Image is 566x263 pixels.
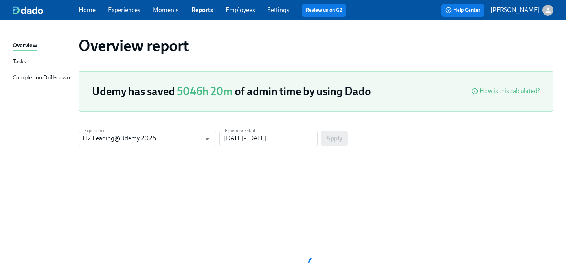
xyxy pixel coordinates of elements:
a: Overview [13,41,72,51]
img: dado [13,6,43,14]
div: Overview [13,41,37,51]
a: dado [13,6,79,14]
a: Moments [153,6,179,14]
span: 5046h 20m [177,85,233,98]
p: [PERSON_NAME] [491,6,539,15]
a: Tasks [13,57,72,67]
h1: Overview report [79,36,189,55]
button: Help Center [441,4,484,17]
h3: Udemy has saved of admin time by using Dado [92,84,371,98]
span: Help Center [445,6,480,14]
div: How is this calculated? [480,87,540,96]
a: Experiences [108,6,140,14]
button: Review us on G2 [302,4,346,17]
a: Home [79,6,96,14]
div: Completion Drill-down [13,73,70,83]
a: Employees [226,6,255,14]
button: [PERSON_NAME] [491,5,553,16]
div: Tasks [13,57,26,67]
a: Review us on G2 [306,6,342,14]
a: Reports [191,6,213,14]
a: Completion Drill-down [13,73,72,83]
button: Open [201,133,213,145]
a: Settings [268,6,289,14]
